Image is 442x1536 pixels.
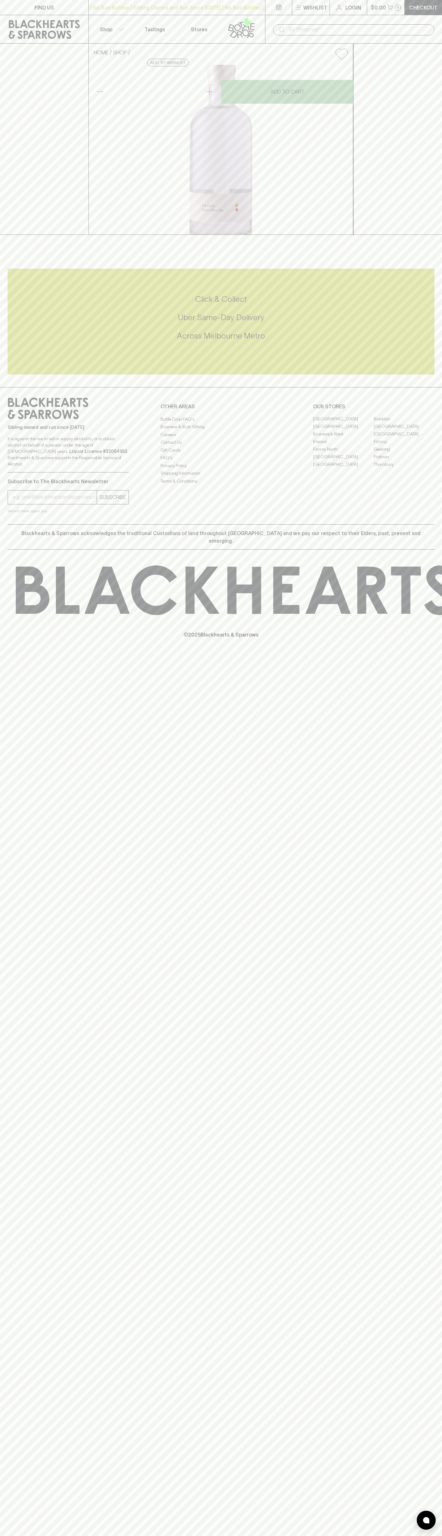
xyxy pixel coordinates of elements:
a: [GEOGRAPHIC_DATA] [374,423,434,430]
a: Thornbury [374,461,434,468]
button: Add to wishlist [147,59,189,66]
a: Terms & Conditions [160,477,282,485]
button: Add to wishlist [333,46,350,62]
img: 26072.png [89,65,353,235]
a: Prahran [374,453,434,461]
a: Careers [160,431,282,438]
a: Stores [177,15,221,43]
a: Fitzroy North [313,446,374,453]
p: FIND US [34,4,54,11]
button: SUBSCRIBE [97,491,129,504]
p: It is against the law to sell or supply alcohol to, or to obtain alcohol on behalf of a person un... [8,436,129,467]
p: SUBSCRIBE [100,493,126,501]
a: Contact Us [160,439,282,446]
a: SHOP [113,50,127,55]
a: [GEOGRAPHIC_DATA] [313,461,374,468]
a: Privacy Policy [160,462,282,469]
p: Tastings [145,26,165,33]
a: FAQ's [160,454,282,462]
h5: Across Melbourne Metro [8,331,434,341]
a: Braddon [374,415,434,423]
a: [GEOGRAPHIC_DATA] [313,415,374,423]
a: Elwood [313,438,374,446]
input: e.g. jane@blackheartsandsparrows.com.au [13,492,97,502]
p: $0.00 [371,4,386,11]
p: Checkout [409,4,438,11]
p: Wishlist [303,4,327,11]
a: Tastings [133,15,177,43]
p: Shop [100,26,112,33]
a: HOME [94,50,108,55]
a: Business & Bulk Gifting [160,423,282,431]
strong: Liquor License #32064953 [69,449,127,454]
p: OUR STORES [313,403,434,410]
p: Subscribe to The Blackhearts Newsletter [8,478,129,485]
a: Geelong [374,446,434,453]
h5: Uber Same-Day Delivery [8,312,434,323]
h5: Click & Collect [8,294,434,304]
button: ADD TO CART [221,80,353,104]
a: Bottle Drop FAQ's [160,415,282,423]
a: Gift Cards [160,446,282,454]
p: Stores [191,26,207,33]
a: Fitzroy [374,438,434,446]
p: ADD TO CART [270,88,304,95]
p: 0 [397,6,399,9]
input: Try "Pinot noir" [288,25,429,35]
p: Sibling owned and run since [DATE] [8,424,129,430]
p: Blackhearts & Sparrows acknowledges the traditional Custodians of land throughout [GEOGRAPHIC_DAT... [12,529,430,545]
p: We will never spam you [8,508,129,514]
a: Shipping Information [160,470,282,477]
button: Shop [89,15,133,43]
a: [GEOGRAPHIC_DATA] [374,430,434,438]
a: [GEOGRAPHIC_DATA] [313,423,374,430]
div: Call to action block [8,269,434,375]
img: bubble-icon [423,1517,429,1523]
a: Brunswick West [313,430,374,438]
a: [GEOGRAPHIC_DATA] [313,453,374,461]
p: OTHER AREAS [160,403,282,410]
p: Login [345,4,361,11]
